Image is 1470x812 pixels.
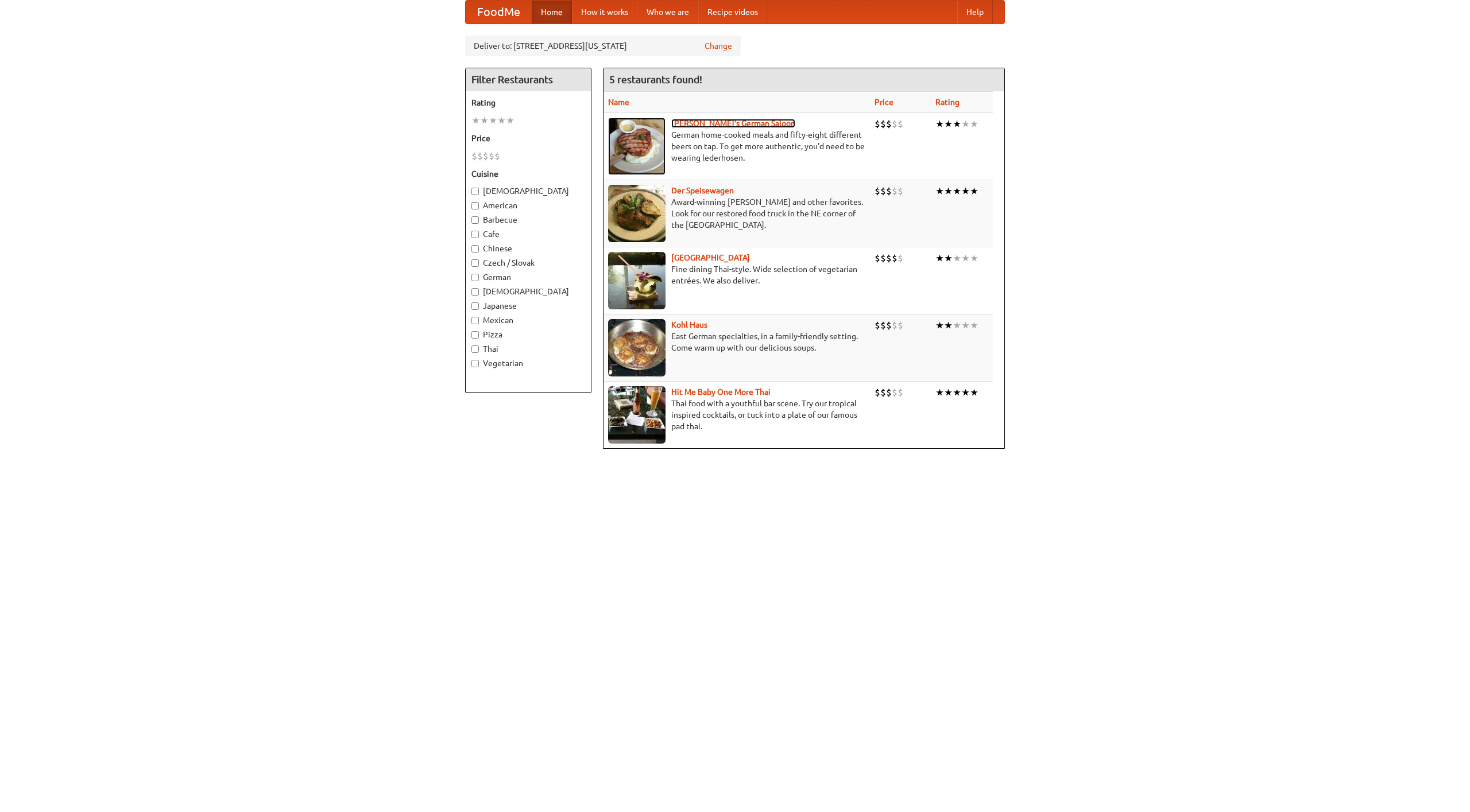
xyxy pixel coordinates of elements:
a: [GEOGRAPHIC_DATA] [671,253,750,262]
input: Mexican [471,317,479,324]
li: $ [898,185,903,197]
li: $ [898,319,903,332]
li: ★ [961,319,970,332]
li: ★ [506,114,514,127]
h4: Filter Restaurants [466,68,591,91]
li: $ [892,185,898,197]
li: ★ [970,319,978,332]
li: $ [886,386,892,399]
a: [PERSON_NAME]'s German Saloon [671,119,795,128]
li: $ [886,118,892,130]
a: Kohl Haus [671,320,707,329]
li: $ [880,386,886,399]
li: ★ [953,386,961,399]
li: $ [892,386,898,399]
li: $ [880,118,886,130]
a: Who we are [637,1,698,24]
img: babythai.jpg [608,386,666,444]
a: FoodMe [466,1,532,24]
input: Japanese [471,302,479,310]
img: satay.jpg [608,252,666,309]
label: Pizza [471,329,585,340]
li: ★ [970,118,978,130]
li: $ [898,386,903,399]
li: $ [477,150,483,162]
li: ★ [970,386,978,399]
a: Rating [935,98,960,107]
input: German [471,274,479,281]
h5: Rating [471,97,585,108]
div: Deliver to: [STREET_ADDRESS][US_STATE] [465,36,741,56]
label: Chinese [471,243,585,254]
a: Home [532,1,572,24]
input: Thai [471,345,479,353]
a: Recipe videos [698,1,767,24]
li: ★ [961,386,970,399]
p: Fine dining Thai-style. Wide selection of vegetarian entrées. We also deliver. [608,263,865,286]
li: $ [875,118,880,130]
a: Change [705,40,732,52]
li: ★ [970,185,978,197]
input: [DEMOGRAPHIC_DATA] [471,288,479,296]
input: Barbecue [471,216,479,224]
li: ★ [935,252,944,265]
input: American [471,202,479,209]
h5: Cuisine [471,168,585,180]
label: German [471,271,585,283]
li: $ [892,118,898,130]
li: $ [886,252,892,265]
li: $ [489,150,494,162]
li: ★ [944,252,953,265]
li: ★ [489,114,497,127]
h5: Price [471,133,585,144]
input: Chinese [471,245,479,252]
li: ★ [961,185,970,197]
label: Mexican [471,314,585,326]
li: ★ [944,185,953,197]
li: ★ [961,252,970,265]
li: $ [483,150,489,162]
li: $ [892,252,898,265]
img: speisewagen.jpg [608,185,666,242]
li: $ [886,185,892,197]
a: Price [875,98,893,107]
li: ★ [970,252,978,265]
li: $ [898,118,903,130]
label: Barbecue [471,214,585,226]
li: $ [875,319,880,332]
label: Japanese [471,300,585,312]
input: Czech / Slovak [471,259,479,267]
li: $ [898,252,903,265]
li: ★ [953,252,961,265]
label: American [471,200,585,211]
li: $ [875,185,880,197]
ng-pluralize: 5 restaurants found! [609,74,702,85]
input: Vegetarian [471,360,479,367]
li: ★ [953,185,961,197]
label: Cafe [471,228,585,240]
p: German home-cooked meals and fifty-eight different beers on tap. To get more authentic, you'd nee... [608,129,865,164]
input: Cafe [471,231,479,238]
label: [DEMOGRAPHIC_DATA] [471,185,585,197]
li: ★ [935,118,944,130]
li: $ [892,319,898,332]
a: Help [957,1,993,24]
b: Der Speisewagen [671,186,734,195]
li: $ [471,150,477,162]
li: $ [886,319,892,332]
li: ★ [497,114,506,127]
li: $ [880,252,886,265]
label: Czech / Slovak [471,257,585,269]
li: $ [875,386,880,399]
label: Thai [471,343,585,355]
a: Name [608,98,629,107]
img: kohlhaus.jpg [608,319,666,376]
label: Vegetarian [471,358,585,369]
li: ★ [953,319,961,332]
li: ★ [935,386,944,399]
li: ★ [471,114,480,127]
input: [DEMOGRAPHIC_DATA] [471,188,479,195]
li: ★ [961,118,970,130]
